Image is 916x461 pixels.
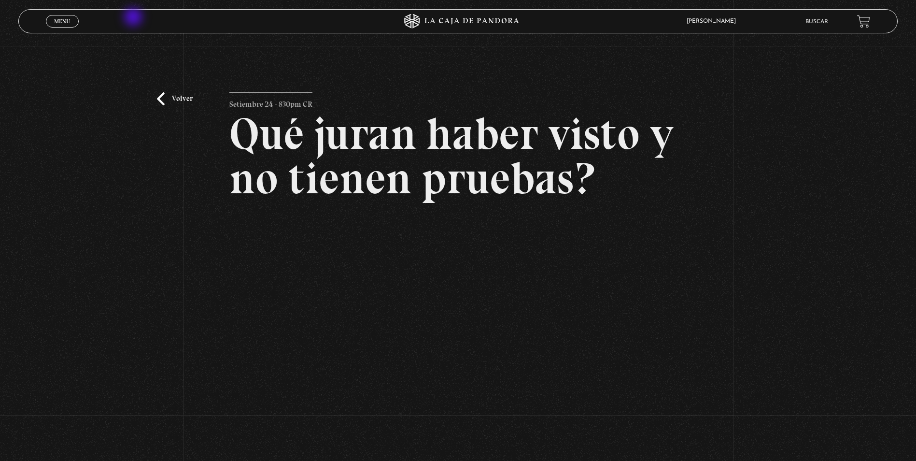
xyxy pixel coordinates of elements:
[157,92,193,105] a: Volver
[51,27,74,33] span: Cerrar
[54,18,70,24] span: Menu
[682,18,746,24] span: [PERSON_NAME]
[805,19,828,25] a: Buscar
[857,15,870,28] a: View your shopping cart
[229,92,312,112] p: Setiembre 24 - 830pm CR
[229,112,687,201] h2: Qué juran haber visto y no tienen pruebas?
